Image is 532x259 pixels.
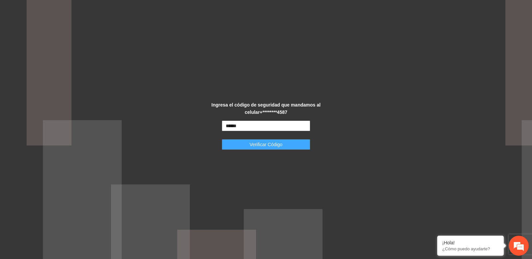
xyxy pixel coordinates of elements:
button: Verificar Código [222,139,311,150]
textarea: Escriba su mensaje y pulse “Intro” [3,182,127,205]
div: Chatee con nosotros ahora [35,34,112,43]
span: Verificar Código [250,141,283,148]
div: Minimizar ventana de chat en vivo [109,3,125,19]
div: ¡Hola! [442,240,499,245]
span: Estamos en línea. [39,89,92,156]
strong: Ingresa el código de seguridad que mandamos al celular +********4587 [211,102,321,115]
p: ¿Cómo puedo ayudarte? [442,246,499,251]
